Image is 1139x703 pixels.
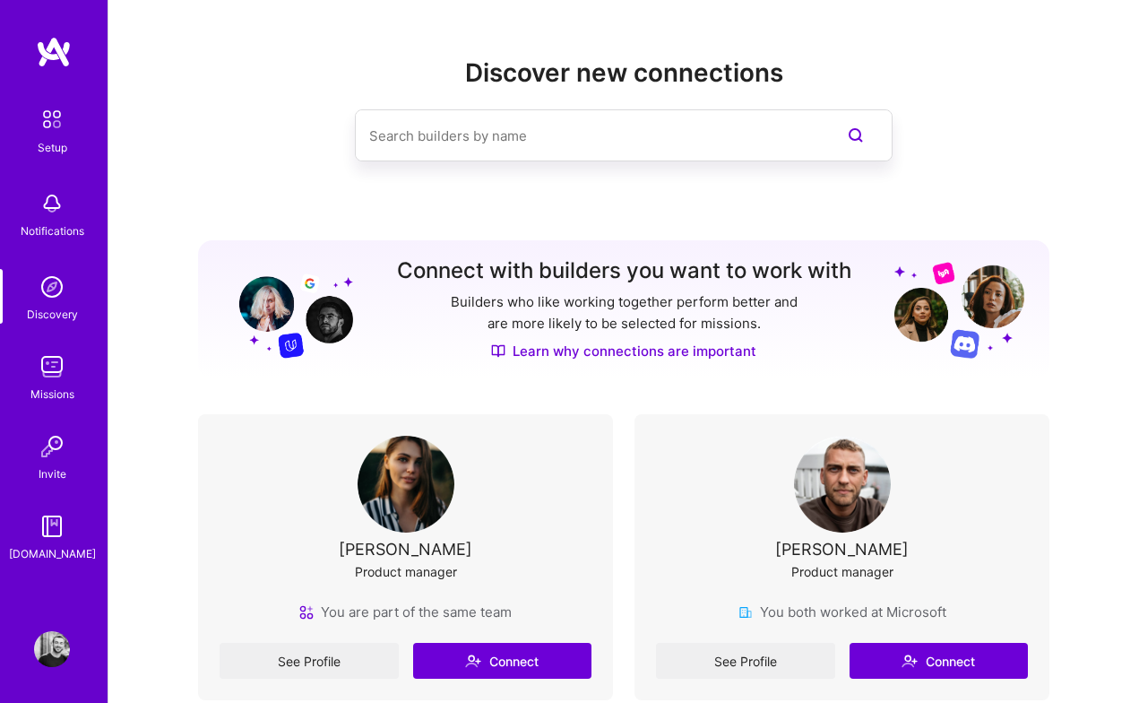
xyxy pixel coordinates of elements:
[358,436,454,533] img: User Avatar
[34,631,70,667] img: User Avatar
[845,125,867,146] i: icon SearchPurple
[738,605,753,620] img: company icon
[397,258,851,284] h3: Connect with builders you want to work with
[491,342,756,360] a: Learn why connections are important
[491,343,505,359] img: Discover
[36,36,72,68] img: logo
[738,603,946,621] div: You both worked at Microsoft
[27,305,78,324] div: Discovery
[34,186,70,221] img: bell
[794,436,891,533] img: User Avatar
[34,508,70,544] img: guide book
[223,260,353,359] img: Grow your network
[299,603,512,621] div: You are part of the same team
[355,562,457,581] div: Product manager
[30,385,74,404] div: Missions
[198,58,1049,88] h2: Discover new connections
[34,349,70,385] img: teamwork
[21,221,84,240] div: Notifications
[39,464,66,483] div: Invite
[30,631,74,667] a: User Avatar
[791,562,893,581] div: Product manager
[38,138,67,157] div: Setup
[9,544,96,563] div: [DOMAIN_NAME]
[894,261,1024,359] img: Grow your network
[447,291,801,334] p: Builders who like working together perform better and are more likely to be selected for missions.
[299,605,314,620] img: team
[775,540,909,559] div: [PERSON_NAME]
[369,113,807,159] input: Search builders by name
[34,429,70,464] img: Invite
[33,100,71,138] img: setup
[339,540,472,559] div: [PERSON_NAME]
[34,269,70,305] img: discovery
